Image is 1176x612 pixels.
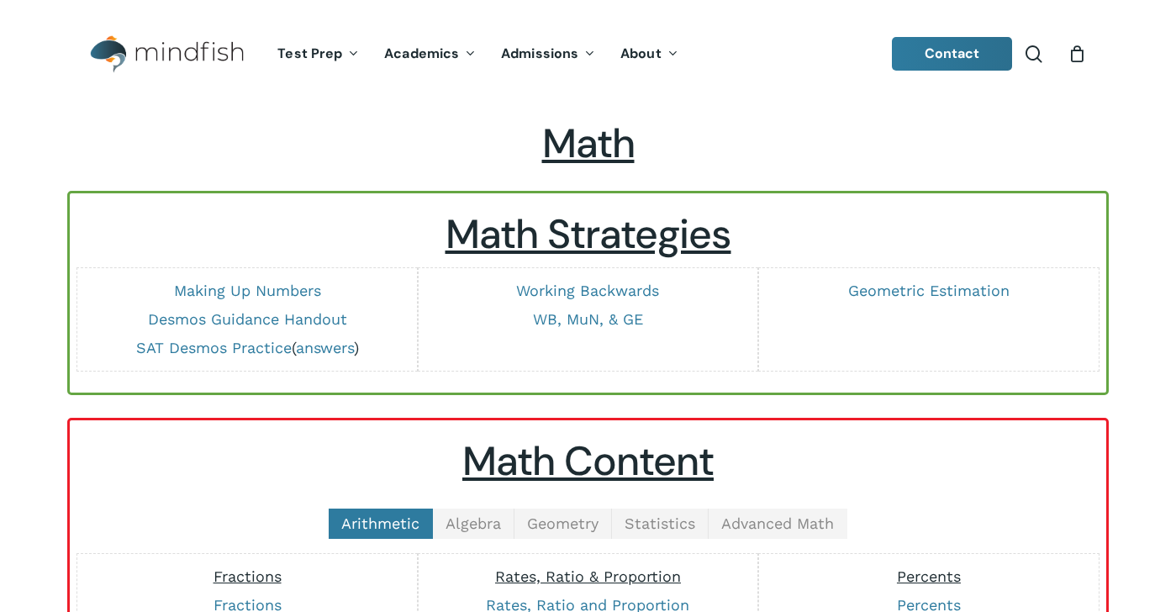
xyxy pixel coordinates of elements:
span: Advanced Math [721,514,834,532]
a: Working Backwards [516,282,659,299]
span: Math [542,117,635,170]
span: Geometry [527,514,599,532]
span: Arithmetic [341,514,419,532]
a: Making Up Numbers [174,282,321,299]
span: Percents [897,567,961,585]
a: Contact [892,37,1013,71]
span: Test Prep [277,45,342,62]
a: Test Prep [265,47,372,61]
a: Academics [372,47,488,61]
a: Geometric Estimation [848,282,1010,299]
a: Geometry [514,509,612,539]
u: Math Content [462,435,714,488]
a: Arithmetic [329,509,433,539]
span: About [620,45,662,62]
span: Statistics [625,514,695,532]
a: Statistics [612,509,709,539]
u: Math Strategies [446,208,731,261]
p: ( ) [86,338,408,358]
nav: Main Menu [265,23,690,86]
a: Advanced Math [709,509,847,539]
a: Cart [1068,45,1086,63]
a: WB, MuN, & GE [533,310,643,328]
span: Fractions [214,567,282,585]
a: SAT Desmos Practice [136,339,292,356]
a: Desmos Guidance Handout [148,310,347,328]
span: Admissions [501,45,578,62]
a: Admissions [488,47,608,61]
span: Academics [384,45,459,62]
span: Contact [925,45,980,62]
span: Rates, Ratio & Proportion [495,567,681,585]
a: Algebra [433,509,514,539]
span: Algebra [446,514,501,532]
a: About [608,47,691,61]
header: Main Menu [67,23,1109,86]
a: answers [296,339,354,356]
